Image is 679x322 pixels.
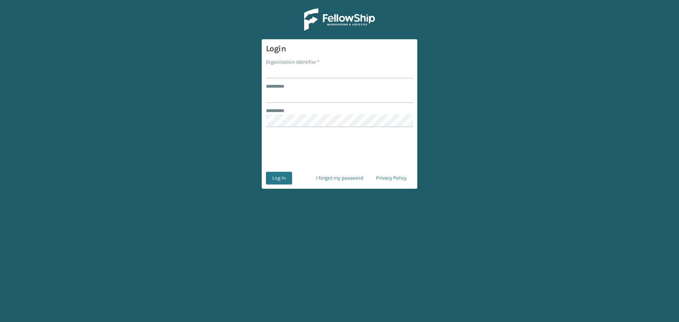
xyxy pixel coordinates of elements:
a: I forgot my password [310,172,370,185]
iframe: reCAPTCHA [286,136,393,163]
button: Log In [266,172,292,185]
img: Logo [304,8,375,31]
label: Organization Identifier [266,58,319,66]
a: Privacy Policy [370,172,413,185]
h3: Login [266,43,413,54]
